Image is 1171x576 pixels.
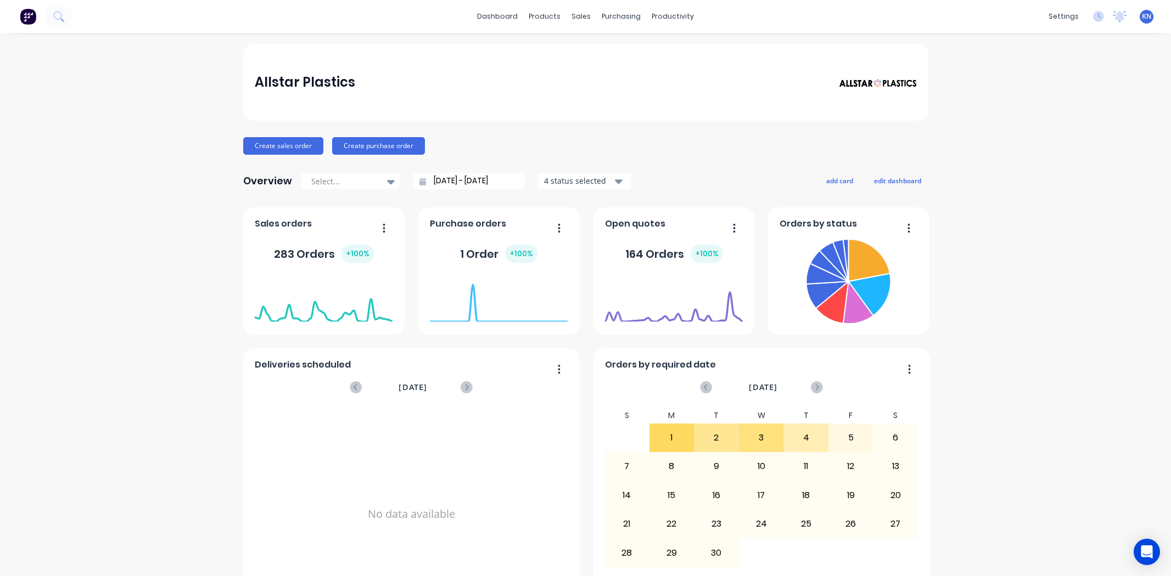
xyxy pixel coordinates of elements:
span: Orders by required date [605,358,716,371]
div: 10 [739,453,783,480]
div: purchasing [596,8,646,25]
button: edit dashboard [867,173,928,188]
div: 283 Orders [274,245,374,263]
button: Create sales order [243,137,323,155]
button: add card [819,173,860,188]
div: 12 [829,453,873,480]
div: 19 [829,482,873,509]
div: 6 [873,424,917,451]
div: 9 [694,453,738,480]
button: 4 status selected [538,173,631,189]
div: 8 [650,453,694,480]
div: settings [1043,8,1084,25]
div: 14 [605,482,649,509]
div: 25 [784,510,828,538]
div: 2 [694,424,738,451]
div: T [783,408,828,423]
div: + 100 % [505,245,537,263]
a: dashboard [472,8,523,25]
div: 17 [739,482,783,509]
div: M [649,408,694,423]
div: 11 [784,453,828,480]
span: Deliveries scheduled [255,358,351,371]
div: S [873,408,918,423]
div: 1 [650,424,694,451]
img: Factory [20,8,36,25]
div: 16 [694,482,738,509]
span: [DATE] [749,381,777,393]
div: W [739,408,784,423]
div: 30 [694,539,738,566]
div: 29 [650,539,694,566]
div: productivity [646,8,699,25]
div: 5 [829,424,873,451]
div: 22 [650,510,694,538]
span: KN [1142,12,1151,21]
div: F [828,408,873,423]
div: 23 [694,510,738,538]
div: 27 [873,510,917,538]
span: Purchase orders [430,217,506,230]
div: 18 [784,482,828,509]
img: Allstar Plastics [839,79,916,88]
div: 1 Order [460,245,537,263]
div: S [604,408,649,423]
div: 21 [605,510,649,538]
div: Overview [243,170,292,192]
span: Sales orders [255,217,312,230]
div: + 100 % [341,245,374,263]
div: 164 Orders [625,245,723,263]
button: Create purchase order [332,137,425,155]
div: Open Intercom Messenger [1134,539,1160,565]
div: + 100 % [691,245,723,263]
span: Orders by status [780,217,857,230]
span: Open quotes [605,217,665,230]
div: 15 [650,482,694,509]
div: 3 [739,424,783,451]
div: sales [566,8,596,25]
div: 28 [605,539,649,566]
span: [DATE] [399,381,427,393]
div: 4 [784,424,828,451]
div: Allstar Plastics [255,71,355,93]
div: 4 status selected [544,175,613,187]
div: 24 [739,510,783,538]
div: 20 [873,482,917,509]
div: T [694,408,739,423]
div: products [523,8,566,25]
div: 13 [873,453,917,480]
div: 7 [605,453,649,480]
div: 26 [829,510,873,538]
